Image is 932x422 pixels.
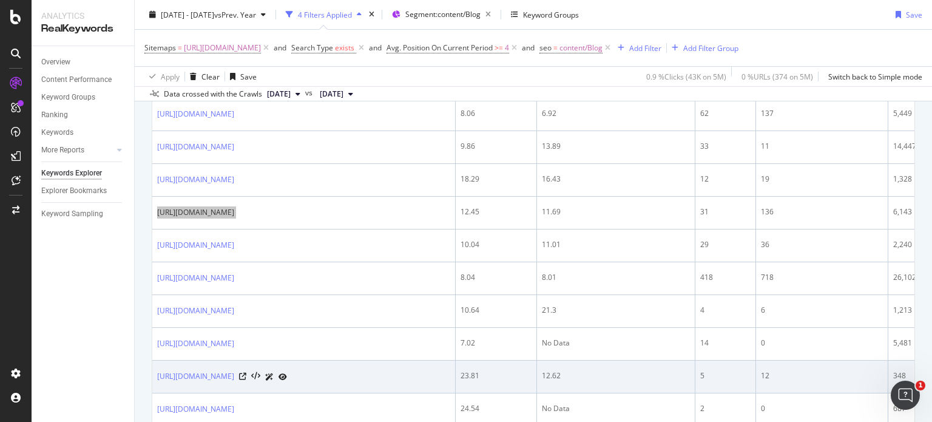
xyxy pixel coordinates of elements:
div: and [522,43,535,53]
div: 2 [700,403,751,414]
div: and [369,43,382,53]
span: 2024 Sep. 2nd [320,89,343,100]
span: Segment: content/Blog [405,9,481,19]
div: 137 [761,108,883,119]
div: 0 [761,338,883,349]
button: Save [891,5,922,24]
div: Overview [41,56,70,69]
div: 10.04 [461,239,532,250]
div: 16.43 [542,174,690,185]
div: 136 [761,206,883,217]
span: = [178,43,182,53]
div: 6 [761,305,883,316]
span: 4 [505,39,509,56]
a: [URL][DOMAIN_NAME] [157,338,234,350]
div: 8.04 [461,272,532,283]
div: 12.45 [461,206,532,217]
div: and [274,43,286,53]
span: 2025 Sep. 1st [267,89,291,100]
div: Keywords [41,126,73,139]
button: Add Filter [613,41,661,55]
div: Apply [161,71,180,81]
button: Segment:content/Blog [387,5,496,24]
div: 13.89 [542,141,690,152]
div: 4 [700,305,751,316]
span: 1 [916,381,925,390]
iframe: Intercom live chat [891,381,920,410]
span: = [553,43,558,53]
div: 29 [700,239,751,250]
div: 0 [761,403,883,414]
span: [DATE] - [DATE] [161,9,214,19]
button: [DATE] [262,87,305,101]
div: Content Performance [41,73,112,86]
div: Save [240,71,257,81]
div: 8.06 [461,108,532,119]
div: 8.01 [542,272,690,283]
div: More Reports [41,144,84,157]
button: [DATE] - [DATE]vsPrev. Year [144,5,271,24]
button: Switch back to Simple mode [823,67,922,86]
button: Clear [185,67,220,86]
span: vs Prev. Year [214,9,256,19]
div: 31 [700,206,751,217]
a: [URL][DOMAIN_NAME] [157,108,234,120]
span: Search Type [291,43,333,53]
div: Keyword Sampling [41,208,103,220]
span: exists [335,43,354,53]
div: Ranking [41,109,68,121]
div: Keyword Groups [41,91,95,104]
div: 33 [700,141,751,152]
div: No Data [542,403,690,414]
button: [DATE] [315,87,358,101]
div: 11 [761,141,883,152]
span: content/Blog [559,39,603,56]
a: More Reports [41,144,113,157]
div: 7.02 [461,338,532,349]
div: times [366,9,377,21]
a: [URL][DOMAIN_NAME] [157,272,234,284]
a: [URL][DOMAIN_NAME] [157,305,234,317]
a: Ranking [41,109,126,121]
span: Sitemaps [144,43,176,53]
div: 0 % URLs ( 374 on 5M ) [741,71,813,81]
div: 12.62 [542,370,690,381]
span: Avg. Position On Current Period [387,43,493,53]
div: 23.81 [461,370,532,381]
a: Keywords [41,126,126,139]
div: Add Filter Group [683,43,738,53]
span: >= [495,43,503,53]
div: 12 [700,174,751,185]
div: Analytics [41,10,124,22]
button: Apply [144,67,180,86]
span: [URL][DOMAIN_NAME] [184,39,261,56]
div: 62 [700,108,751,119]
a: Keyword Groups [41,91,126,104]
div: 36 [761,239,883,250]
div: 21.3 [542,305,690,316]
div: 12 [761,370,883,381]
span: seo [539,43,552,53]
button: View HTML Source [251,372,260,381]
div: 11.69 [542,206,690,217]
a: [URL][DOMAIN_NAME] [157,403,234,415]
div: 10.64 [461,305,532,316]
div: 6.92 [542,108,690,119]
button: 4 Filters Applied [281,5,366,24]
div: 11.01 [542,239,690,250]
a: [URL][DOMAIN_NAME] [157,370,234,383]
div: 0.9 % Clicks ( 43K on 5M ) [646,71,726,81]
a: [URL][DOMAIN_NAME] [157,174,234,186]
a: Overview [41,56,126,69]
button: Save [225,67,257,86]
div: 24.54 [461,403,532,414]
div: No Data [542,338,690,349]
div: 4 Filters Applied [298,9,352,19]
button: Keyword Groups [506,5,584,24]
div: 5 [700,370,751,381]
a: AI Url Details [265,370,274,383]
div: Keyword Groups [523,9,579,19]
div: Save [906,9,922,19]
